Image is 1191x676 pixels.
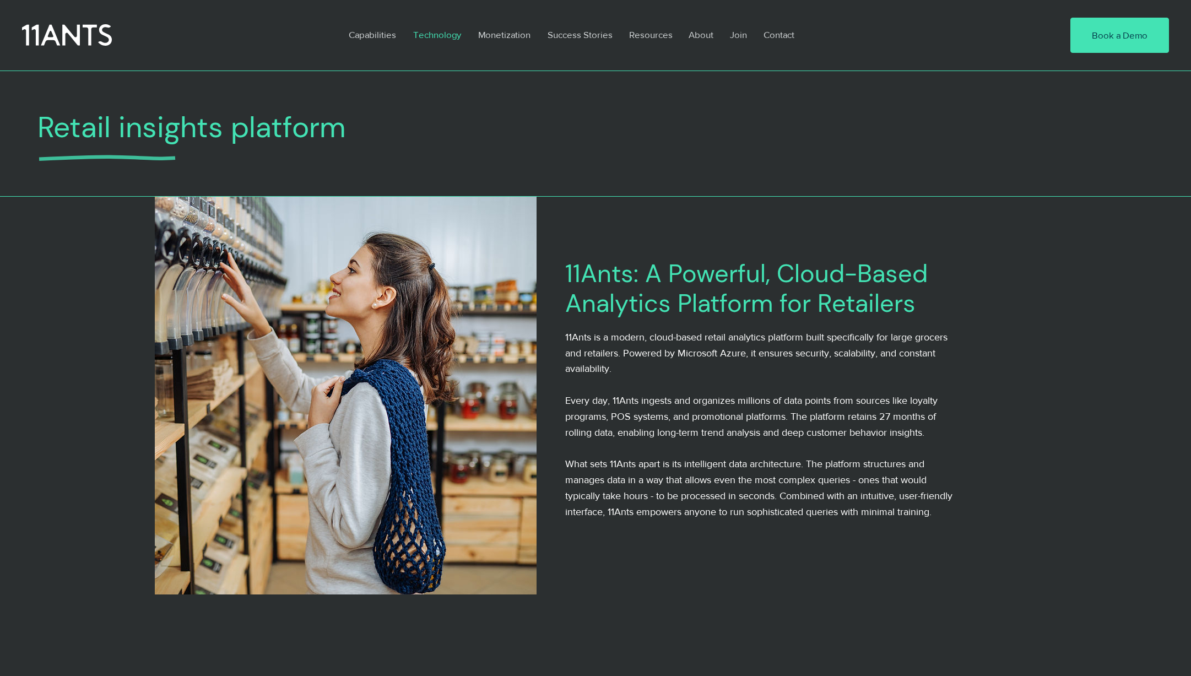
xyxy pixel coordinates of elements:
[37,108,345,146] span: Retail insights platform
[1070,18,1169,53] a: Book a Demo
[340,22,405,47] a: Capabilities
[405,22,470,47] a: Technology
[680,22,722,47] a: About
[340,22,1037,47] nav: Site
[155,197,537,594] img: Young woman in the grocery store
[565,257,928,320] span: 11Ants: A Powerful, Cloud-Based Analytics Platform for Retailers
[621,22,680,47] a: Resources
[758,22,800,47] p: Contact
[624,22,678,47] p: Resources
[1092,29,1147,42] span: Book a Demo
[408,22,467,47] p: Technology
[539,22,621,47] a: Success Stories
[565,332,948,375] span: 11Ants is a modern, cloud-based retail analytics platform built specifically for large grocers an...
[470,22,539,47] a: Monetization
[565,458,952,517] span: What sets 11Ants apart is its intelligent data architecture. The platform structures and manages ...
[683,22,719,47] p: About
[542,22,618,47] p: Success Stories
[755,22,804,47] a: Contact
[473,22,536,47] p: Monetization
[565,395,938,438] span: Every day, 11Ants ingests and organizes millions of data points from sources like loyalty program...
[722,22,755,47] a: Join
[343,22,402,47] p: Capabilities
[724,22,753,47] p: Join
